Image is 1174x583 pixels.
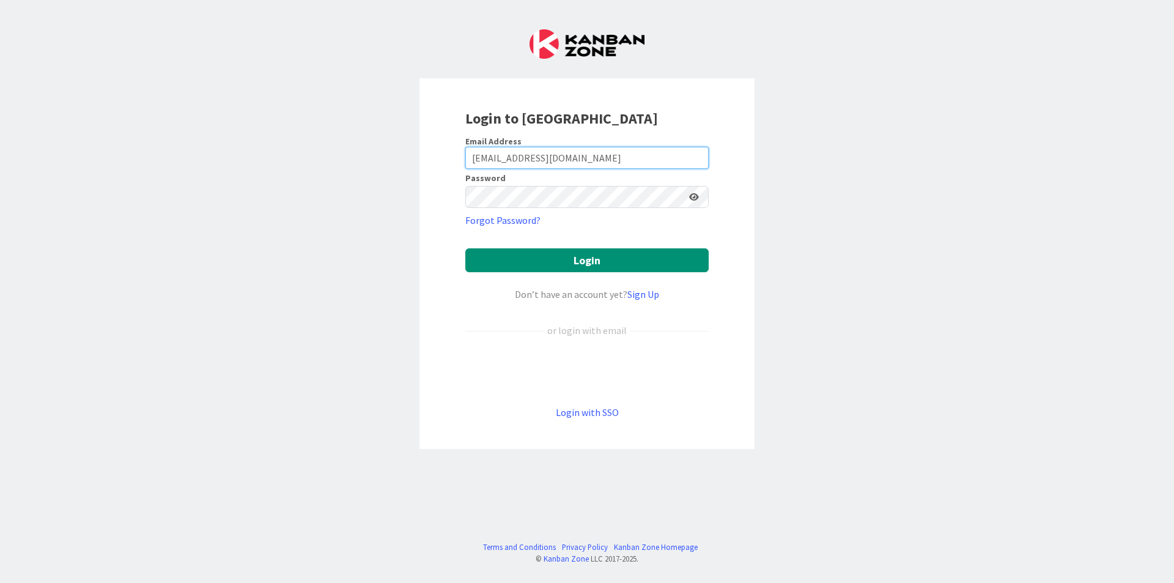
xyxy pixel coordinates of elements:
a: Privacy Policy [562,541,608,553]
a: Kanban Zone Homepage [614,541,698,553]
img: Kanban Zone [530,29,644,59]
div: © LLC 2017- 2025 . [477,553,698,565]
a: Forgot Password? [465,213,541,228]
div: or login with email [544,323,630,338]
iframe: Sign in with Google Button [459,358,715,385]
a: Terms and Conditions [483,541,556,553]
label: Email Address [465,136,522,147]
b: Login to [GEOGRAPHIC_DATA] [465,109,658,128]
a: Login with SSO [556,406,619,418]
a: Sign Up [627,288,659,300]
label: Password [465,174,506,182]
button: Login [465,248,709,272]
a: Kanban Zone [544,554,589,563]
div: Don’t have an account yet? [465,287,709,302]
